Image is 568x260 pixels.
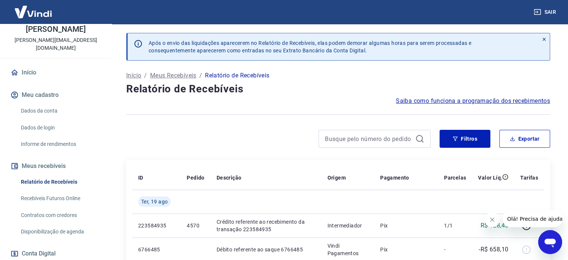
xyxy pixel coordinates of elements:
[217,174,242,181] p: Descrição
[18,137,103,152] a: Informe de rendimentos
[520,174,538,181] p: Tarifas
[444,174,466,181] p: Parcelas
[327,242,368,257] p: Vindi Pagamentos
[26,25,86,33] p: [PERSON_NAME]
[327,174,345,181] p: Origem
[380,246,432,253] p: Pix
[479,245,508,254] p: -R$ 658,10
[9,158,103,174] button: Meus recebíveis
[503,211,562,227] iframe: Mensagem da empresa
[18,208,103,223] a: Contratos com credores
[205,71,269,80] p: Relatório de Recebíveis
[18,174,103,190] a: Relatório de Recebíveis
[199,71,202,80] p: /
[18,120,103,135] a: Dados de login
[9,0,58,23] img: Vindi
[380,222,432,229] p: Pix
[538,230,562,254] iframe: Botão para abrir a janela de mensagens
[325,133,412,144] input: Busque pelo número do pedido
[126,71,141,80] a: Início
[9,64,103,81] a: Início
[18,191,103,206] a: Recebíveis Futuros Online
[396,97,550,105] a: Saiba como funciona a programação dos recebimentos
[187,174,204,181] p: Pedido
[150,71,196,80] a: Meus Recebíveis
[327,222,368,229] p: Intermediador
[481,221,509,230] p: R$ 128,45
[217,246,316,253] p: Débito referente ao saque 6766485
[478,174,502,181] p: Valor Líq.
[4,5,63,11] span: Olá! Precisa de ajuda?
[18,224,103,239] a: Disponibilização de agenda
[444,222,466,229] p: 1/1
[440,130,490,148] button: Filtros
[532,5,559,19] button: Sair
[499,130,550,148] button: Exportar
[138,174,143,181] p: ID
[138,246,175,253] p: 6766485
[6,36,106,52] p: [PERSON_NAME][EMAIL_ADDRESS][DOMAIN_NAME]
[18,103,103,119] a: Dados da conta
[149,39,471,54] p: Após o envio das liquidações aparecerem no Relatório de Recebíveis, elas podem demorar algumas ho...
[380,174,409,181] p: Pagamento
[217,218,316,233] p: Crédito referente ao recebimento da transação 223584935
[485,212,500,227] iframe: Fechar mensagem
[138,222,175,229] p: 223584935
[126,82,550,97] h4: Relatório de Recebíveis
[187,222,204,229] p: 4570
[444,246,466,253] p: -
[144,71,147,80] p: /
[141,198,168,205] span: Ter, 19 ago
[9,87,103,103] button: Meu cadastro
